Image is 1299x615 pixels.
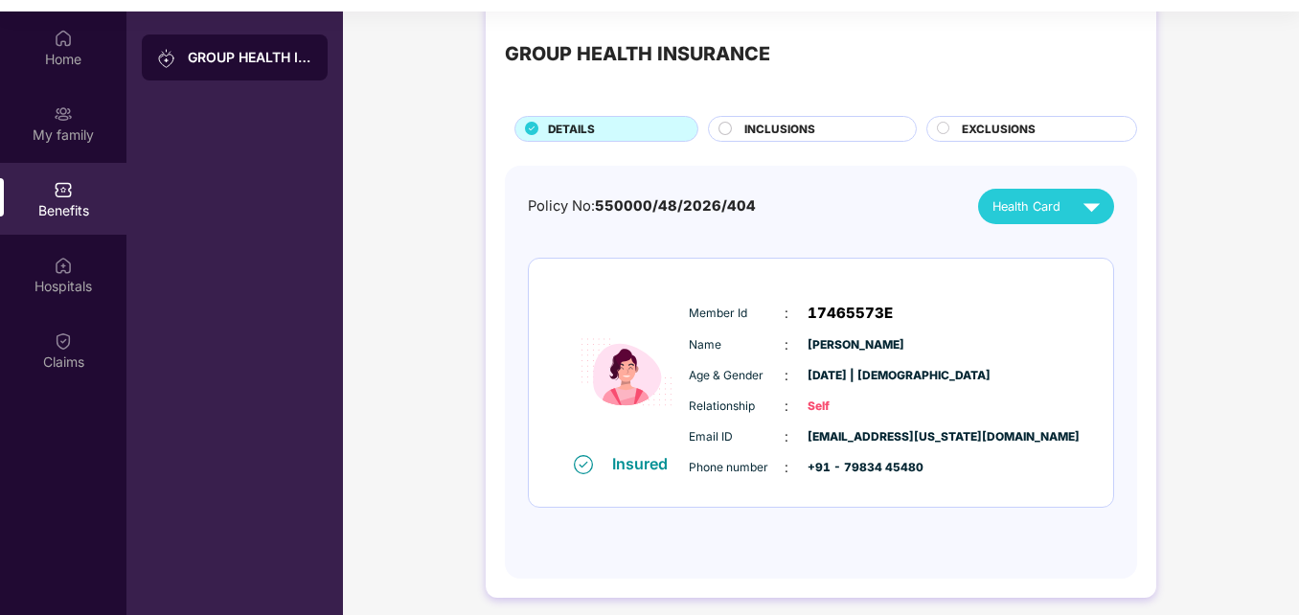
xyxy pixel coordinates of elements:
span: 550000/48/2026/404 [595,197,756,215]
img: svg+xml;base64,PHN2ZyB4bWxucz0iaHR0cDovL3d3dy53My5vcmcvMjAwMC9zdmciIHZpZXdCb3g9IjAgMCAyNCAyNCIgd2... [1075,190,1108,223]
span: [DATE] | [DEMOGRAPHIC_DATA] [808,367,903,385]
img: svg+xml;base64,PHN2ZyB3aWR0aD0iMjAiIGhlaWdodD0iMjAiIHZpZXdCb3g9IjAgMCAyMCAyMCIgZmlsbD0ibm9uZSIgeG... [157,49,176,68]
img: svg+xml;base64,PHN2ZyB3aWR0aD0iMjAiIGhlaWdodD0iMjAiIHZpZXdCb3g9IjAgMCAyMCAyMCIgZmlsbD0ibm9uZSIgeG... [54,104,73,124]
span: 17465573E [808,302,893,325]
span: +91 - 79834 45480 [808,459,903,477]
span: : [785,303,788,324]
span: DETAILS [548,121,595,138]
span: : [785,457,788,478]
span: : [785,426,788,447]
img: icon [569,291,684,453]
span: : [785,396,788,417]
span: Name [689,336,785,354]
div: Policy No: [528,195,756,217]
img: svg+xml;base64,PHN2ZyB4bWxucz0iaHR0cDovL3d3dy53My5vcmcvMjAwMC9zdmciIHdpZHRoPSIxNiIgaGVpZ2h0PSIxNi... [574,455,593,474]
img: svg+xml;base64,PHN2ZyBpZD0iQ2xhaW0iIHhtbG5zPSJodHRwOi8vd3d3LnczLm9yZy8yMDAwL3N2ZyIgd2lkdGg9IjIwIi... [54,331,73,351]
div: Insured [612,454,679,473]
span: : [785,365,788,386]
img: svg+xml;base64,PHN2ZyBpZD0iQmVuZWZpdHMiIHhtbG5zPSJodHRwOi8vd3d3LnczLm9yZy8yMDAwL3N2ZyIgd2lkdGg9Ij... [54,180,73,199]
span: INCLUSIONS [744,121,815,138]
span: Phone number [689,459,785,477]
span: Relationship [689,398,785,416]
span: Email ID [689,428,785,446]
div: GROUP HEALTH INSURANCE [188,48,312,67]
span: Age & Gender [689,367,785,385]
span: Member Id [689,305,785,323]
img: svg+xml;base64,PHN2ZyBpZD0iSG9tZSIgeG1sbnM9Imh0dHA6Ly93d3cudzMub3JnLzIwMDAvc3ZnIiB3aWR0aD0iMjAiIG... [54,29,73,48]
span: Self [808,398,903,416]
img: svg+xml;base64,PHN2ZyBpZD0iSG9zcGl0YWxzIiB4bWxucz0iaHR0cDovL3d3dy53My5vcmcvMjAwMC9zdmciIHdpZHRoPS... [54,256,73,275]
span: : [785,334,788,355]
div: GROUP HEALTH INSURANCE [505,39,770,69]
span: Health Card [992,197,1060,216]
span: [PERSON_NAME] [808,336,903,354]
span: [EMAIL_ADDRESS][US_STATE][DOMAIN_NAME] [808,428,903,446]
button: Health Card [978,189,1114,224]
span: EXCLUSIONS [962,121,1036,138]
